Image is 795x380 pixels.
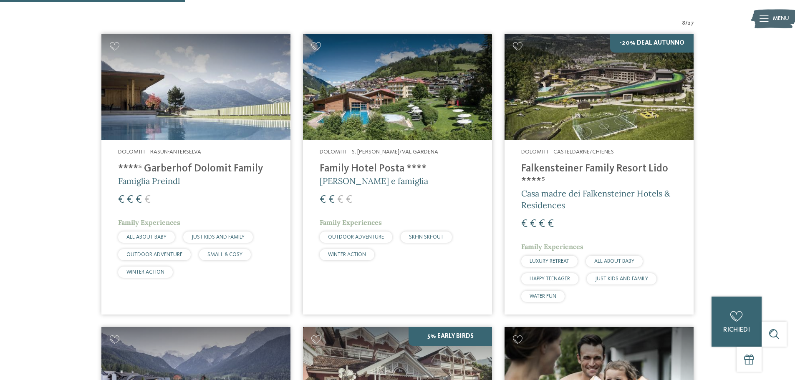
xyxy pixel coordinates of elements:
span: € [118,194,124,205]
span: Dolomiti – S. [PERSON_NAME]/Val Gardena [320,149,438,155]
span: [PERSON_NAME] e famiglia [320,176,428,186]
span: richiedi [723,327,750,333]
span: / [685,19,688,28]
span: Family Experiences [320,218,382,226]
span: JUST KIDS AND FAMILY [192,234,245,240]
span: Family Experiences [521,242,583,251]
span: 27 [688,19,694,28]
span: Famiglia Preindl [118,176,180,186]
span: OUTDOOR ADVENTURE [126,252,182,257]
span: € [127,194,133,205]
span: WATER FUN [530,294,556,299]
span: € [328,194,335,205]
a: Cercate un hotel per famiglie? Qui troverete solo i migliori! Dolomiti – S. [PERSON_NAME]/Val Gar... [303,34,492,315]
span: Family Experiences [118,218,180,226]
span: € [320,194,326,205]
span: Casa madre dei Falkensteiner Hotels & Residences [521,188,670,210]
span: Dolomiti – Casteldarne/Chienes [521,149,614,155]
h4: Family Hotel Posta **** [320,163,475,175]
a: richiedi [712,297,762,347]
span: ALL ABOUT BABY [126,234,167,240]
span: € [337,194,343,205]
span: € [530,219,536,229]
span: WINTER ACTION [126,269,164,275]
img: Cercate un hotel per famiglie? Qui troverete solo i migliori! [101,34,290,140]
span: ALL ABOUT BABY [594,259,634,264]
span: OUTDOOR ADVENTURE [328,234,384,240]
span: € [521,219,527,229]
span: € [144,194,151,205]
span: WINTER ACTION [328,252,366,257]
img: Cercate un hotel per famiglie? Qui troverete solo i migliori! [303,34,492,140]
a: Cercate un hotel per famiglie? Qui troverete solo i migliori! -20% Deal Autunno Dolomiti – Castel... [505,34,694,315]
span: SKI-IN SKI-OUT [409,234,444,240]
span: € [539,219,545,229]
span: LUXURY RETREAT [530,259,569,264]
span: Dolomiti – Rasun-Anterselva [118,149,201,155]
span: € [346,194,352,205]
span: HAPPY TEENAGER [530,276,570,282]
a: Cercate un hotel per famiglie? Qui troverete solo i migliori! Dolomiti – Rasun-Anterselva ****ˢ G... [101,34,290,315]
span: € [136,194,142,205]
span: SMALL & COSY [207,252,242,257]
span: 8 [682,19,685,28]
h4: Falkensteiner Family Resort Lido ****ˢ [521,163,677,188]
span: JUST KIDS AND FAMILY [595,276,648,282]
span: € [548,219,554,229]
h4: ****ˢ Garberhof Dolomit Family [118,163,274,175]
img: Cercate un hotel per famiglie? Qui troverete solo i migliori! [505,34,694,140]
